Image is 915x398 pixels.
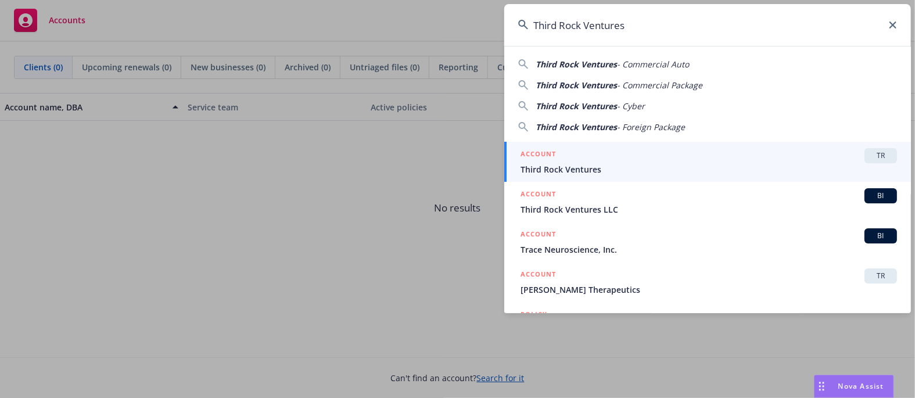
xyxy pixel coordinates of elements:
span: BI [869,191,892,201]
span: Trace Neuroscience, Inc. [521,243,897,256]
button: Nova Assist [814,375,894,398]
h5: ACCOUNT [521,268,556,282]
span: - Foreign Package [617,121,685,132]
a: POLICY [504,302,911,352]
span: Third Rock Ventures LLC [521,203,897,216]
span: Third Rock Ventures [521,163,897,175]
h5: ACCOUNT [521,148,556,162]
span: BI [869,231,892,241]
a: ACCOUNTTRThird Rock Ventures [504,142,911,182]
span: Nova Assist [838,381,884,391]
span: Third Rock Ventures [536,80,617,91]
span: TR [869,150,892,161]
span: - Commercial Package [617,80,702,91]
span: Third Rock Ventures [536,121,617,132]
h5: ACCOUNT [521,228,556,242]
a: ACCOUNTBIThird Rock Ventures LLC [504,182,911,222]
h5: ACCOUNT [521,188,556,202]
span: Third Rock Ventures [536,101,617,112]
a: ACCOUNTBITrace Neuroscience, Inc. [504,222,911,262]
span: - Commercial Auto [617,59,689,70]
span: - Cyber [617,101,645,112]
div: Drag to move [814,375,829,397]
span: [PERSON_NAME] Therapeutics [521,284,897,296]
span: TR [869,271,892,281]
a: ACCOUNTTR[PERSON_NAME] Therapeutics [504,262,911,302]
span: Third Rock Ventures [536,59,617,70]
h5: POLICY [521,309,547,320]
input: Search... [504,4,911,46]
